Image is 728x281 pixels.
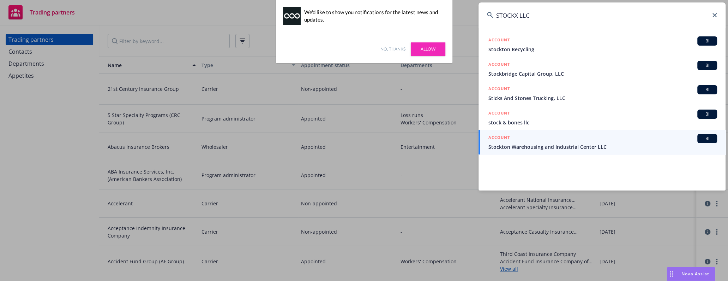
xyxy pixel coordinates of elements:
[304,8,442,23] div: We'd like to show you notifications for the latest news and updates.
[479,130,726,154] a: ACCOUNTBIStockton Warehousing and Industrial Center LLC
[488,61,510,69] h5: ACCOUNT
[700,87,714,93] span: BI
[479,2,726,28] input: Search...
[700,135,714,142] span: BI
[700,38,714,44] span: BI
[479,33,726,57] a: ACCOUNTBIStockton Recycling
[488,143,717,151] span: Stockton Warehousing and Industrial Center LLC
[488,134,510,142] h5: ACCOUNT
[380,46,405,52] a: No, thanks
[667,267,715,281] button: Nova Assist
[479,106,726,130] a: ACCOUNTBIstock & bones llc
[488,70,717,77] span: Stockbridge Capital Group, LLC
[488,85,510,94] h5: ACCOUNT
[667,267,676,281] div: Drag to move
[700,111,714,117] span: BI
[700,62,714,69] span: BI
[488,36,510,45] h5: ACCOUNT
[479,81,726,106] a: ACCOUNTBISticks And Stones Trucking, LLC
[488,94,717,102] span: Sticks And Stones Trucking, LLC
[488,46,717,53] span: Stockton Recycling
[488,119,717,126] span: stock & bones llc
[479,57,726,81] a: ACCOUNTBIStockbridge Capital Group, LLC
[488,110,510,118] h5: ACCOUNT
[681,271,709,277] span: Nova Assist
[411,42,445,56] a: Allow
